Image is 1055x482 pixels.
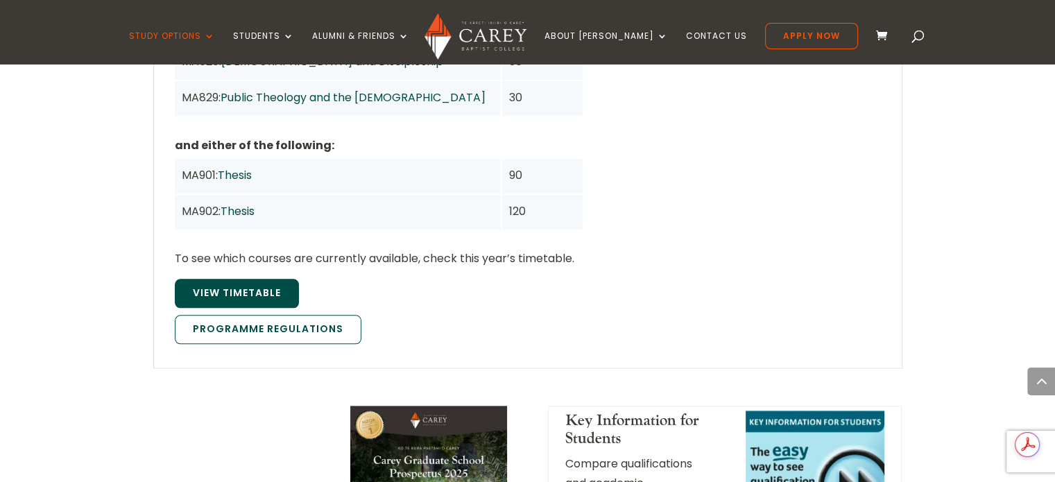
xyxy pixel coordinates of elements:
[129,31,215,64] a: Study Options
[509,88,576,107] div: 30
[509,166,576,184] div: 90
[182,88,495,107] div: MA829:
[686,31,747,64] a: Contact Us
[182,202,495,221] div: MA902:
[221,53,443,69] a: [DEMOGRAPHIC_DATA] and Discipleship
[424,13,526,60] img: Carey Baptist College
[218,167,252,183] a: Thesis
[765,23,858,49] a: Apply Now
[233,31,294,64] a: Students
[221,203,255,219] a: Thesis
[175,315,361,344] a: Programme Regulations
[565,411,708,455] h4: Key Information for Students
[175,136,583,155] p: and either of the following:
[175,279,299,308] a: View Timetable
[312,31,409,64] a: Alumni & Friends
[221,89,486,105] a: Public Theology and the [DEMOGRAPHIC_DATA]
[509,202,576,221] div: 120
[544,31,668,64] a: About [PERSON_NAME]
[182,166,495,184] div: MA901:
